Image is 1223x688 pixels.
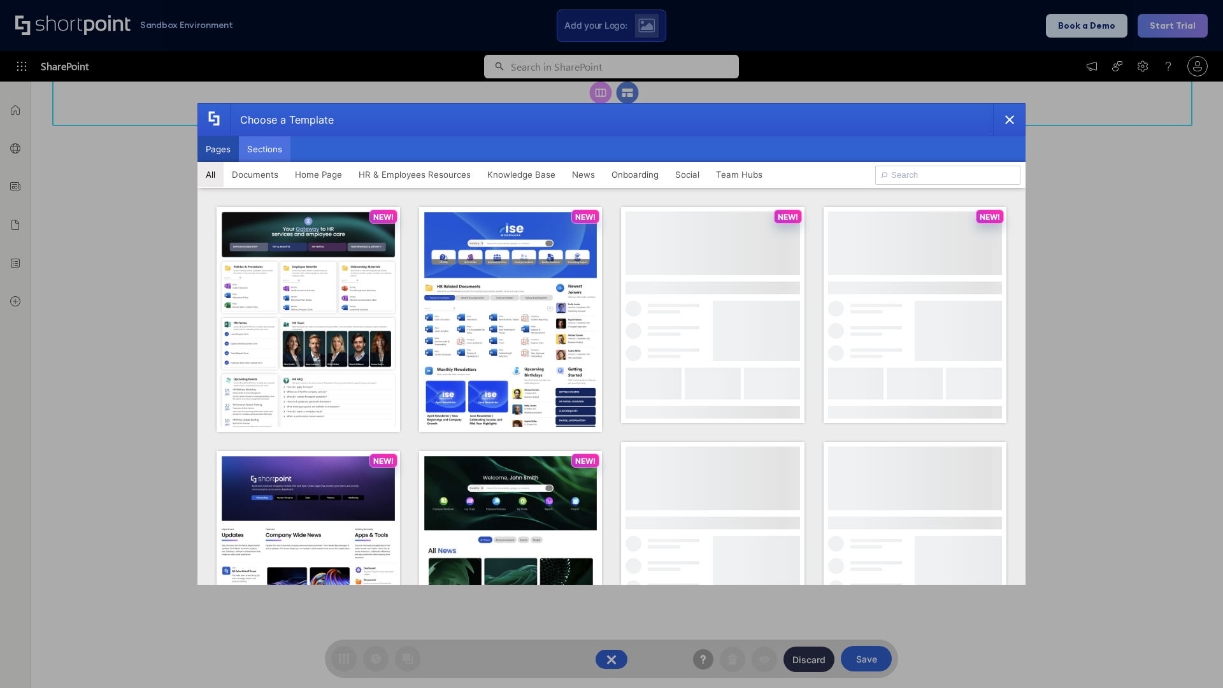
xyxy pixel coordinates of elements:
[603,162,667,187] button: Onboarding
[287,162,350,187] button: Home Page
[667,162,708,187] button: Social
[197,103,1026,585] div: template selector
[564,162,603,187] button: News
[778,212,798,222] p: NEW!
[239,136,290,162] button: Sections
[1159,627,1223,688] iframe: Chat Widget
[575,212,596,222] p: NEW!
[373,212,394,222] p: NEW!
[230,104,334,136] div: Choose a Template
[373,456,394,466] p: NEW!
[350,162,479,187] button: HR & Employees Resources
[875,166,1020,185] input: Search
[708,162,771,187] button: Team Hubs
[980,212,1000,222] p: NEW!
[479,162,564,187] button: Knowledge Base
[197,136,239,162] button: Pages
[224,162,287,187] button: Documents
[575,456,596,466] p: NEW!
[197,162,224,187] button: All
